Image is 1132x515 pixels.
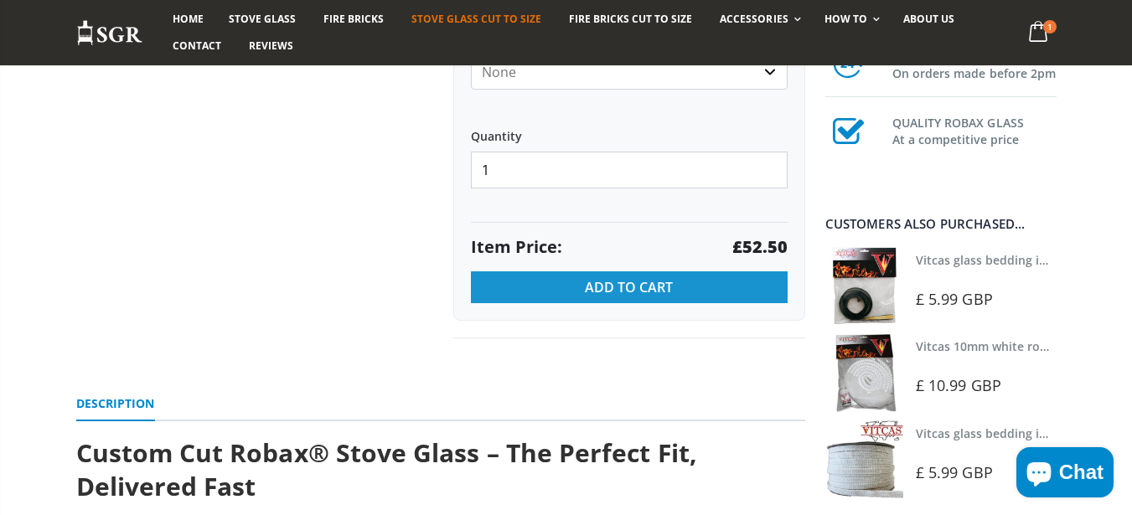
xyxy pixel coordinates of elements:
a: About us [891,6,967,33]
span: Add to Cart [585,278,673,296]
button: Add to Cart [471,271,788,303]
span: £ 5.99 GBP [916,289,993,309]
div: Customers also purchased... [825,218,1057,230]
a: Fire Bricks Cut To Size [556,6,705,33]
strong: £52.50 [732,235,788,259]
span: Item Price: [471,235,562,259]
a: 1 [1021,17,1056,49]
span: £ 10.99 GBP [916,375,1001,395]
a: Accessories [707,6,809,33]
a: Stove Glass [216,6,308,33]
span: Home [173,12,204,26]
a: How To [812,6,888,33]
span: How To [824,12,867,26]
span: About us [903,12,954,26]
span: Stove Glass [229,12,296,26]
a: Stove Glass Cut To Size [399,6,554,33]
span: Fire Bricks [323,12,384,26]
span: £ 5.99 GBP [916,462,993,482]
span: Stove Glass Cut To Size [411,12,541,26]
inbox-online-store-chat: Shopify online store chat [1011,447,1119,502]
a: Home [160,6,216,33]
img: Vitcas white rope, glue and gloves kit 10mm [825,333,903,411]
img: Vitcas stove glass bedding in tape [825,247,903,325]
strong: Custom Cut Robax® Stove Glass – The Perfect Fit, Delivered Fast [76,435,697,504]
img: Stove Glass Replacement [76,19,143,47]
a: Reviews [236,33,306,59]
span: 1 [1043,20,1057,33]
a: Description [76,388,155,421]
label: Quantity [471,115,788,145]
span: Accessories [720,12,788,26]
span: Fire Bricks Cut To Size [569,12,692,26]
a: Fire Bricks [311,6,396,33]
a: Contact [160,33,234,59]
img: Vitcas stove glass bedding in tape [825,420,903,498]
h3: QUALITY ROBAX GLASS At a competitive price [892,111,1057,148]
span: Contact [173,39,221,53]
span: Reviews [249,39,293,53]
